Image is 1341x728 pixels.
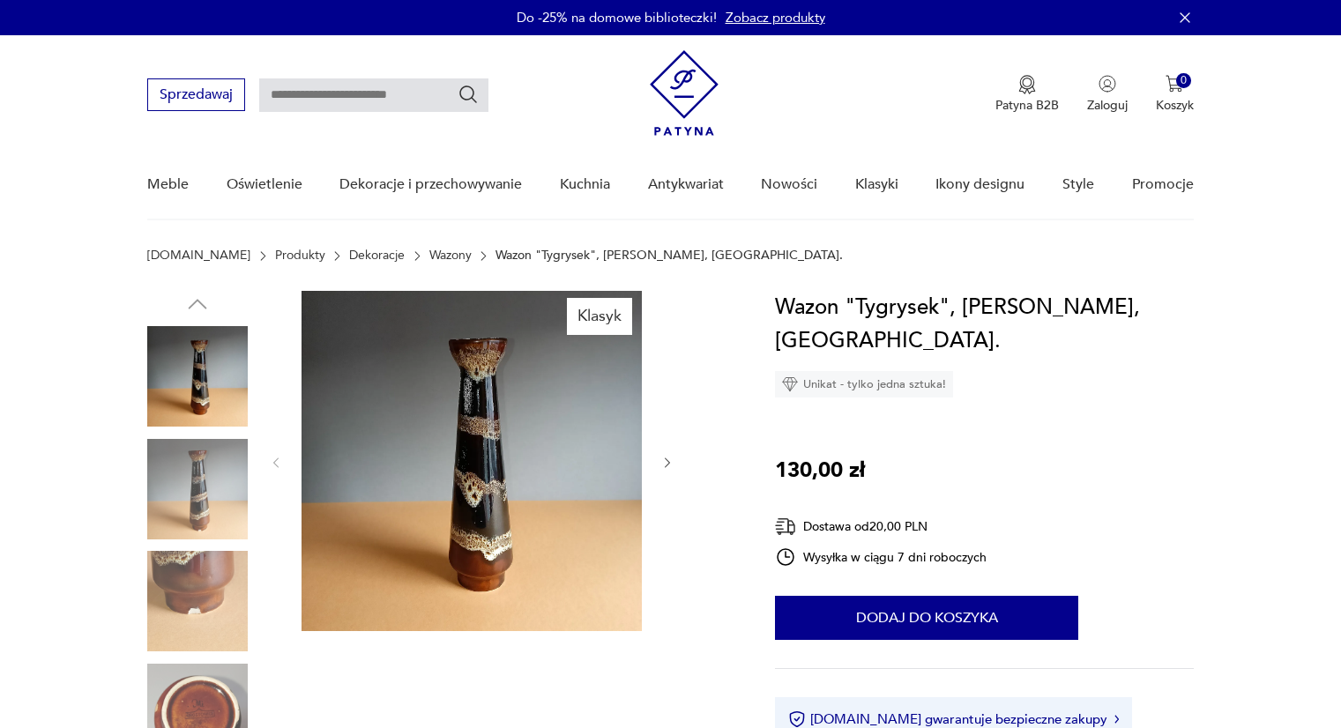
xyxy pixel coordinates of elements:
a: Nowości [761,151,817,219]
button: Sprzedawaj [147,78,245,111]
img: Ikona medalu [1018,75,1036,94]
img: Ikona strzałki w prawo [1114,715,1120,724]
a: Klasyki [855,151,898,219]
a: Meble [147,151,189,219]
a: Ikona medaluPatyna B2B [995,75,1059,114]
a: Kuchnia [560,151,610,219]
p: 130,00 zł [775,454,865,487]
p: Koszyk [1156,97,1194,114]
a: Oświetlenie [227,151,302,219]
a: Promocje [1132,151,1194,219]
img: Zdjęcie produktu Wazon "Tygrysek", Adam Sadulski, Mirostowice. [302,291,642,631]
button: Patyna B2B [995,75,1059,114]
h1: Wazon "Tygrysek", [PERSON_NAME], [GEOGRAPHIC_DATA]. [775,291,1194,358]
div: 0 [1176,73,1191,88]
a: Sprzedawaj [147,90,245,102]
img: Ikona diamentu [782,376,798,392]
button: Szukaj [458,84,479,105]
p: Do -25% na domowe biblioteczki! [517,9,717,26]
a: Produkty [275,249,325,263]
div: Wysyłka w ciągu 7 dni roboczych [775,546,987,568]
a: Zobacz produkty [726,9,825,26]
img: Patyna - sklep z meblami i dekoracjami vintage [650,50,719,136]
img: Zdjęcie produktu Wazon "Tygrysek", Adam Sadulski, Mirostowice. [147,551,248,651]
button: Dodaj do koszyka [775,596,1078,640]
img: Ikona certyfikatu [788,710,806,728]
p: Zaloguj [1087,97,1128,114]
a: Dekoracje [349,249,405,263]
img: Zdjęcie produktu Wazon "Tygrysek", Adam Sadulski, Mirostowice. [147,439,248,539]
button: Zaloguj [1087,75,1128,114]
button: [DOMAIN_NAME] gwarantuje bezpieczne zakupy [788,710,1119,728]
img: Ikona dostawy [775,516,796,538]
div: Dostawa od 20,00 PLN [775,516,987,538]
a: Wazony [429,249,472,263]
a: [DOMAIN_NAME] [147,249,250,263]
p: Patyna B2B [995,97,1059,114]
a: Antykwariat [648,151,724,219]
a: Dekoracje i przechowywanie [339,151,522,219]
button: 0Koszyk [1156,75,1194,114]
div: Unikat - tylko jedna sztuka! [775,371,953,397]
img: Ikona koszyka [1166,75,1183,93]
a: Style [1062,151,1094,219]
img: Ikonka użytkownika [1099,75,1116,93]
img: Zdjęcie produktu Wazon "Tygrysek", Adam Sadulski, Mirostowice. [147,326,248,427]
p: Wazon "Tygrysek", [PERSON_NAME], [GEOGRAPHIC_DATA]. [495,249,843,263]
a: Ikony designu [935,151,1024,219]
div: Klasyk [567,298,632,335]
